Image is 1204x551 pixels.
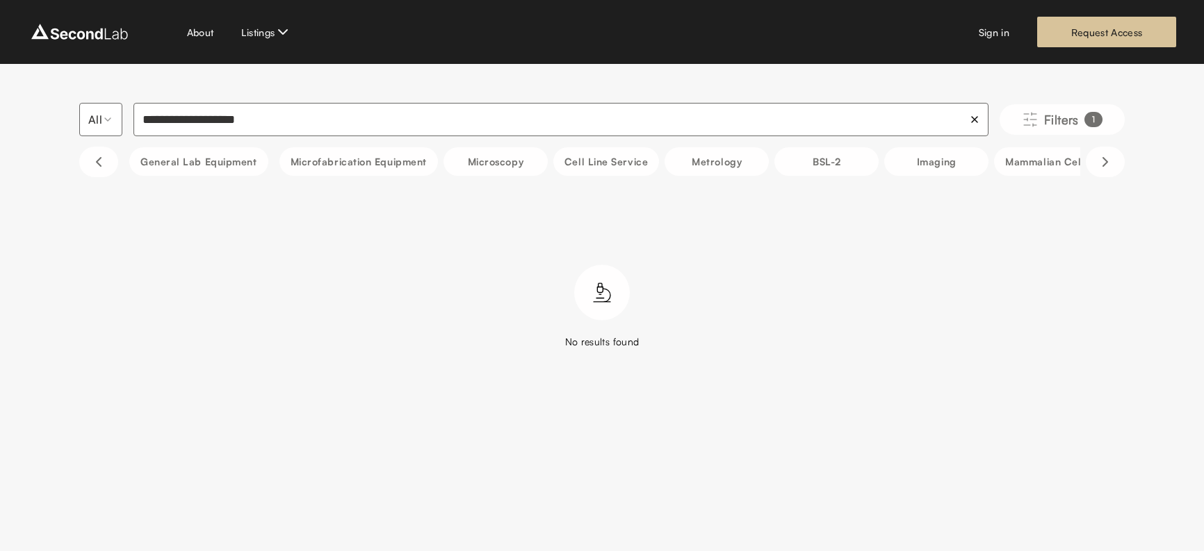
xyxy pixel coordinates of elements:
[279,147,438,176] button: Microfabrication Equipment
[774,147,879,176] button: BSL-2
[1044,110,1079,129] span: Filters
[241,24,291,40] button: Listings
[884,147,989,176] button: Imaging
[994,147,1100,176] button: Mammalian Cells
[1037,17,1176,47] a: Request Access
[79,147,118,177] button: Scroll left
[187,25,214,40] a: About
[444,147,548,176] button: Microscopy
[553,147,659,176] button: Cell line service
[565,334,640,349] div: No results found
[79,103,122,136] button: Select listing type
[129,147,268,176] button: General Lab equipment
[28,21,131,43] img: logo
[1084,112,1103,127] div: 1
[1086,147,1125,177] button: Scroll right
[665,147,769,176] button: Metrology
[979,25,1009,40] a: Sign in
[1000,104,1125,135] button: Filters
